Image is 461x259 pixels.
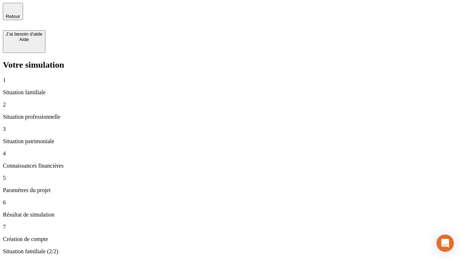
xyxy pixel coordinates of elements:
[3,163,458,169] p: Connaissances financières
[3,248,458,255] p: Situation familiale (2/2)
[3,187,458,194] p: Paramètres du projet
[3,150,458,157] p: 4
[3,60,458,70] h2: Votre simulation
[6,31,42,37] div: J’ai besoin d'aide
[3,224,458,230] p: 7
[3,236,458,242] p: Création de compte
[3,212,458,218] p: Résultat de simulation
[3,138,458,145] p: Situation patrimoniale
[3,126,458,132] p: 3
[437,235,454,252] div: Open Intercom Messenger
[3,30,45,53] button: J’ai besoin d'aideAide
[3,101,458,108] p: 2
[3,114,458,120] p: Situation professionnelle
[3,89,458,96] p: Situation familiale
[3,175,458,181] p: 5
[6,14,20,19] span: Retour
[3,77,458,83] p: 1
[3,3,23,20] button: Retour
[3,199,458,206] p: 6
[6,37,42,42] div: Aide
